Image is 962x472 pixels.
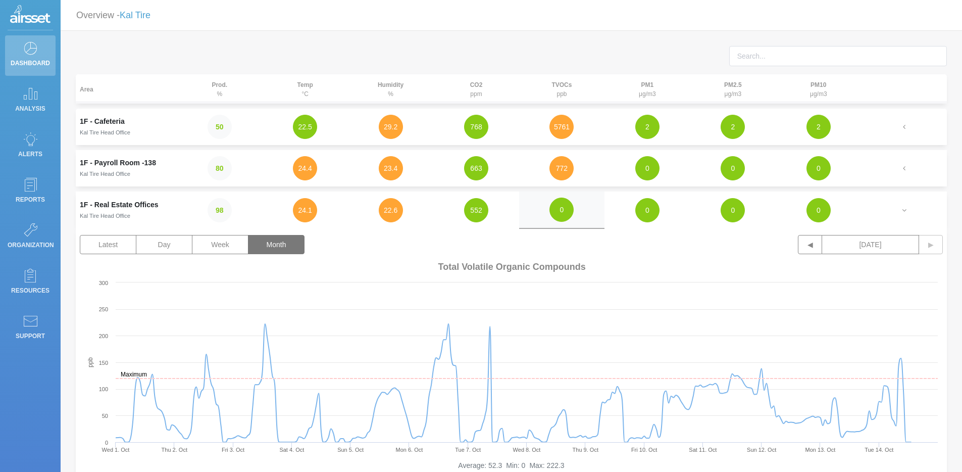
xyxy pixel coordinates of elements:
button: 98 [208,198,232,222]
p: Organization [8,238,53,253]
button: [DATE] [822,235,919,254]
button: Day [136,235,192,254]
li: Max: 222.3 [529,460,564,471]
strong: 50 [216,123,224,131]
span: Total Volatile Organic Compounds [438,262,586,272]
button: 22.5 [293,115,317,139]
text: 150 [99,360,108,366]
a: Kal Tire [120,10,150,20]
a: Dashboard [5,35,56,76]
text: Fri 3. Oct [222,447,244,453]
th: °C [262,74,347,104]
button: 2 [721,115,745,139]
text: 50 [102,413,108,419]
li: Average: 52.3 [458,460,502,471]
text: 0 [105,440,108,446]
text: 250 [99,306,108,312]
strong: Prod. [212,81,227,88]
li: Min: 0 [506,460,525,471]
th: ppm [433,74,519,104]
small: Kal Tire Head Office [80,171,130,177]
button: 24.1 [293,198,317,222]
a: Analysis [5,81,56,121]
button: 0 [721,198,745,222]
strong: Temp [297,81,313,88]
button: Week [192,235,248,254]
text: Mon 6. Oct [396,447,423,453]
button: 2 [635,115,660,139]
p: Analysis [8,101,53,116]
th: μg/m3 [776,74,861,104]
p: Support [8,328,53,344]
strong: CO2 [470,81,483,88]
p: Reports [8,192,53,207]
a: Resources [5,263,56,303]
th: μg/m3 [690,74,776,104]
button: ▶ [919,235,943,254]
td: 1F - Real Estate OfficesKal Tire Head Office [76,192,177,229]
button: 0 [806,156,831,180]
td: 1F - Payroll Room -138Kal Tire Head Office [76,150,177,186]
text: Thu 9. Oct [573,447,598,453]
text: 100 [99,386,108,392]
text: Wed 1. Oct [102,447,130,453]
text: Maximum [121,371,147,378]
text: Sun 12. Oct [747,447,776,453]
button: Latest [80,235,136,254]
p: Dashboard [8,56,53,71]
th: ppb [519,74,604,104]
button: 80 [208,156,232,180]
p: Alerts [8,147,53,162]
text: Sat 11. Oct [689,447,717,453]
small: Kal Tire Head Office [80,213,130,219]
th: % [348,74,433,104]
a: Support [5,308,56,349]
button: 772 [549,156,574,180]
text: Tue 7. Oct [455,447,481,453]
strong: PM10 [811,81,826,88]
strong: Area [80,86,93,93]
text: Sat 4. Oct [279,447,304,453]
button: 768 [464,115,488,139]
img: Logo [10,5,50,25]
text: 200 [99,333,108,339]
strong: 98 [216,206,224,214]
button: 29.2 [379,115,403,139]
text: Mon 13. Oct [805,447,835,453]
button: 22.6 [379,198,403,222]
strong: TVOCs [551,81,572,88]
th: μg/m3 [604,74,690,104]
text: 300 [99,280,108,286]
button: 24.4 [293,156,317,180]
button: 5761 [549,115,574,139]
button: 50 [208,115,232,139]
button: ◀ [798,235,822,254]
text: Thu 2. Oct [162,447,187,453]
a: Alerts [5,126,56,167]
input: Search... [729,46,947,66]
text: Fri 10. Oct [631,447,657,453]
p: Resources [8,283,53,298]
button: 23.4 [379,156,403,180]
text: ppb [87,357,94,367]
a: Reports [5,172,56,212]
strong: PM1 [641,81,654,88]
text: Tue 14. Oct [865,447,893,453]
text: Wed 8. Oct [513,447,541,453]
button: 552 [464,198,488,222]
a: Organization [5,217,56,258]
strong: 80 [216,164,224,172]
strong: Humidity [378,81,403,88]
button: 2 [806,115,831,139]
strong: PM2.5 [724,81,742,88]
button: 0 [549,198,574,222]
button: 663 [464,156,488,180]
text: Sun 5. Oct [337,447,364,453]
button: Month [248,235,305,254]
button: 0 [635,198,660,222]
button: 0 [721,156,745,180]
button: 0 [806,198,831,222]
small: Kal Tire Head Office [80,129,130,135]
button: 0 [635,156,660,180]
td: 1F - CafeteriaKal Tire Head Office [76,109,177,145]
